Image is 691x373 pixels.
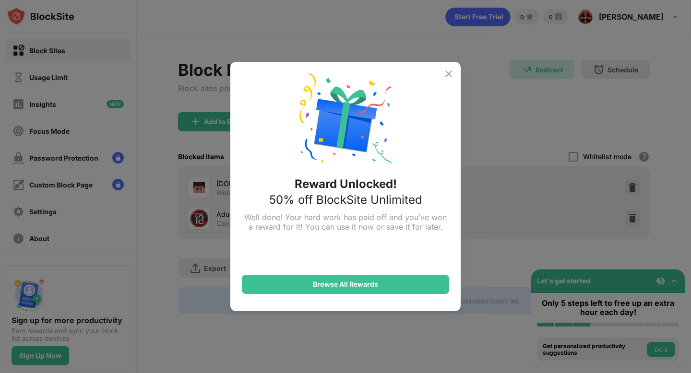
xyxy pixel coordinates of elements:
[443,68,454,80] img: x-button.svg
[299,73,392,165] img: reward-unlock.svg
[269,193,422,207] div: 50% off BlockSite Unlimited
[313,280,378,288] div: Browse All Rewards
[295,177,397,191] div: Reward Unlocked!
[242,212,449,232] div: Well done! Your hard work has paid off and you’ve won a reward for it! You can use it now or save...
